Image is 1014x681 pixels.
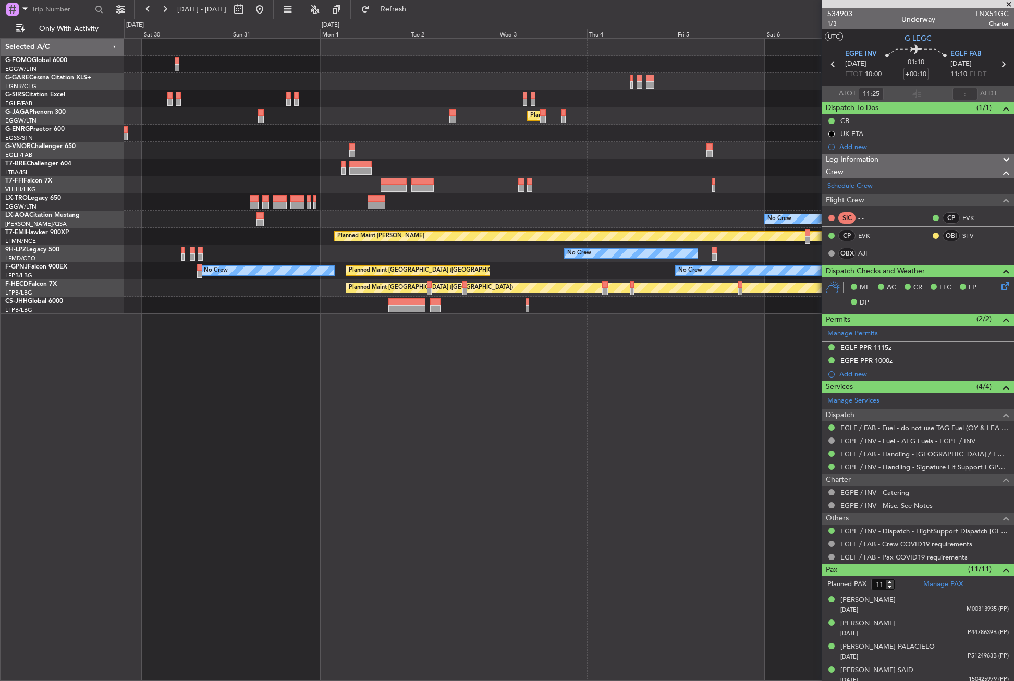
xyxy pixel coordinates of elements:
[5,298,28,305] span: CS-JHH
[980,89,997,99] span: ALDT
[204,263,228,278] div: No Crew
[5,281,57,287] a: F-HECDFalcon 7X
[5,306,32,314] a: LFPB/LBG
[767,211,791,227] div: No Crew
[905,33,932,44] span: G-LEGC
[825,32,843,41] button: UTC
[5,247,26,253] span: 9H-LPZ
[5,65,36,73] a: EGGW/LTN
[859,88,884,100] input: --:--
[840,356,893,365] div: EGPE PPR 1000z
[337,228,424,244] div: Planned Maint [PERSON_NAME]
[860,283,870,293] span: MF
[5,237,36,245] a: LFMN/NCE
[838,230,856,241] div: CP
[5,57,67,64] a: G-FOMOGlobal 6000
[5,178,52,184] a: T7-FFIFalcon 7X
[840,343,891,352] div: EGLF PPR 1115z
[5,168,29,176] a: LTBA/ISL
[5,247,59,253] a: 9H-LPZLegacy 500
[322,21,339,30] div: [DATE]
[840,423,1009,432] a: EGLF / FAB - Fuel - do not use TAG Fuel (OY & LEA only) EGLF / FAB
[5,82,36,90] a: EGNR/CEG
[827,329,878,339] a: Manage Permits
[5,220,67,228] a: [PERSON_NAME]/QSA
[5,109,66,115] a: G-JAGAPhenom 300
[5,195,61,201] a: LX-TROLegacy 650
[5,212,80,218] a: LX-AOACitation Mustang
[939,283,951,293] span: FFC
[5,161,71,167] a: T7-BREChallenger 604
[845,49,877,59] span: EGPE INV
[826,194,864,206] span: Flight Crew
[858,231,882,240] a: EVK
[962,213,986,223] a: EVK
[976,102,992,113] span: (1/1)
[840,606,858,614] span: [DATE]
[950,49,981,59] span: EGLF FAB
[5,75,29,81] span: G-GARE
[838,248,856,259] div: OBX
[827,396,879,406] a: Manage Services
[826,381,853,393] span: Services
[908,57,924,68] span: 01:10
[840,488,909,497] a: EGPE / INV - Catering
[840,540,972,549] a: EGLF / FAB - Crew COVID19 requirements
[5,75,91,81] a: G-GARECessna Citation XLS+
[5,272,32,279] a: LFPB/LBG
[975,8,1009,19] span: LNX51GC
[5,178,23,184] span: T7-FFI
[372,6,416,13] span: Refresh
[827,8,852,19] span: 534903
[968,628,1009,637] span: P4478639B (PP)
[840,436,975,445] a: EGPE / INV - Fuel - AEG Fuels - EGPE / INV
[5,229,69,236] a: T7-EMIHawker 900XP
[765,29,854,38] div: Sat 6
[826,474,851,486] span: Charter
[498,29,587,38] div: Wed 3
[826,166,844,178] span: Crew
[5,109,29,115] span: G-JAGA
[952,88,978,100] input: --:--
[678,263,702,278] div: No Crew
[5,92,25,98] span: G-SIRS
[567,246,591,261] div: No Crew
[840,642,935,652] div: [PERSON_NAME] PALACIELO
[839,142,1009,151] div: Add new
[975,19,1009,28] span: Charter
[5,186,36,193] a: VHHH/HKG
[970,69,986,80] span: ELDT
[840,527,1009,536] a: EGPE / INV - Dispatch - FlightSupport Dispatch [GEOGRAPHIC_DATA]
[968,652,1009,661] span: P5124963B (PP)
[5,281,28,287] span: F-HECD
[826,314,850,326] span: Permits
[950,69,967,80] span: 11:10
[968,564,992,575] span: (11/11)
[840,653,858,661] span: [DATE]
[5,100,32,107] a: EGLF/FAB
[943,212,960,224] div: CP
[409,29,498,38] div: Tue 2
[320,29,409,38] div: Mon 1
[858,249,882,258] a: AJI
[5,298,63,305] a: CS-JHHGlobal 6000
[826,564,837,576] span: Pax
[840,665,913,676] div: [PERSON_NAME] SAID
[840,595,896,605] div: [PERSON_NAME]
[967,605,1009,614] span: M00313935 (PP)
[5,117,36,125] a: EGGW/LTN
[858,213,882,223] div: - -
[5,195,28,201] span: LX-TRO
[839,370,1009,379] div: Add new
[5,126,30,132] span: G-ENRG
[826,154,878,166] span: Leg Information
[976,381,992,392] span: (4/4)
[5,143,76,150] a: G-VNORChallenger 650
[943,230,960,241] div: OBI
[860,298,869,308] span: DP
[5,212,29,218] span: LX-AOA
[976,313,992,324] span: (2/2)
[887,283,896,293] span: AC
[5,92,65,98] a: G-SIRSCitation Excel
[142,29,231,38] div: Sat 30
